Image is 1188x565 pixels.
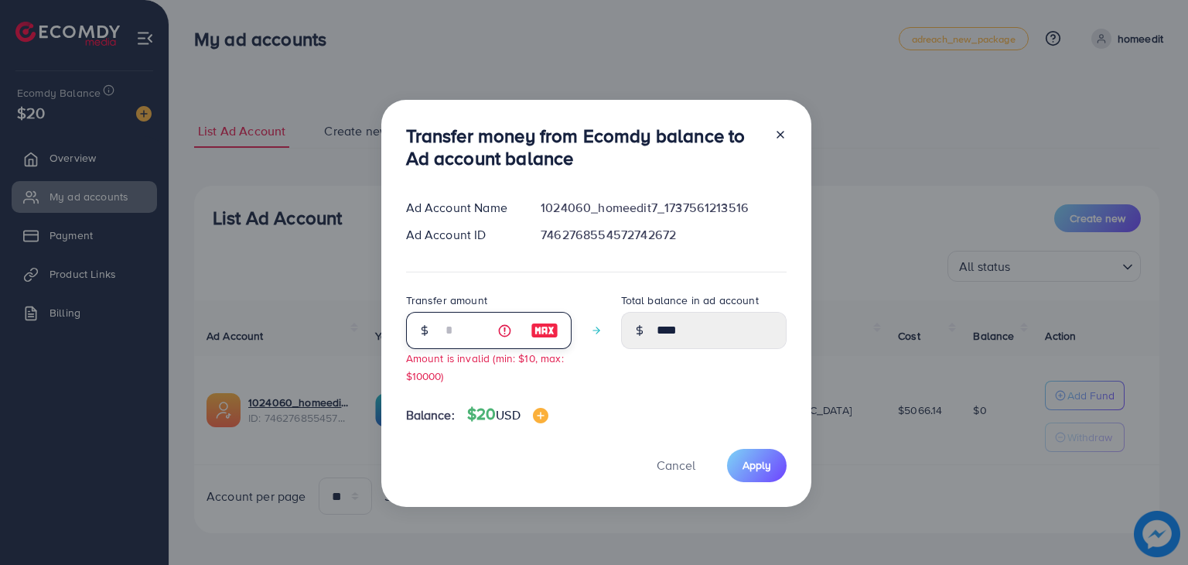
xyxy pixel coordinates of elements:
div: 7462768554572742672 [528,226,798,244]
div: 1024060_homeedit7_1737561213516 [528,199,798,217]
button: Cancel [637,449,715,482]
span: Apply [742,457,771,473]
span: USD [496,406,520,423]
label: Total balance in ad account [621,293,759,308]
button: Apply [727,449,787,482]
div: Ad Account Name [394,199,529,217]
label: Transfer amount [406,293,487,308]
img: image [533,408,548,423]
h3: Transfer money from Ecomdy balance to Ad account balance [406,125,762,169]
img: image [531,321,558,340]
span: Cancel [657,457,695,474]
div: Ad Account ID [394,226,529,244]
span: Balance: [406,406,455,424]
h4: $20 [467,405,548,424]
small: Amount is invalid (min: $10, max: $10000) [406,351,564,383]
